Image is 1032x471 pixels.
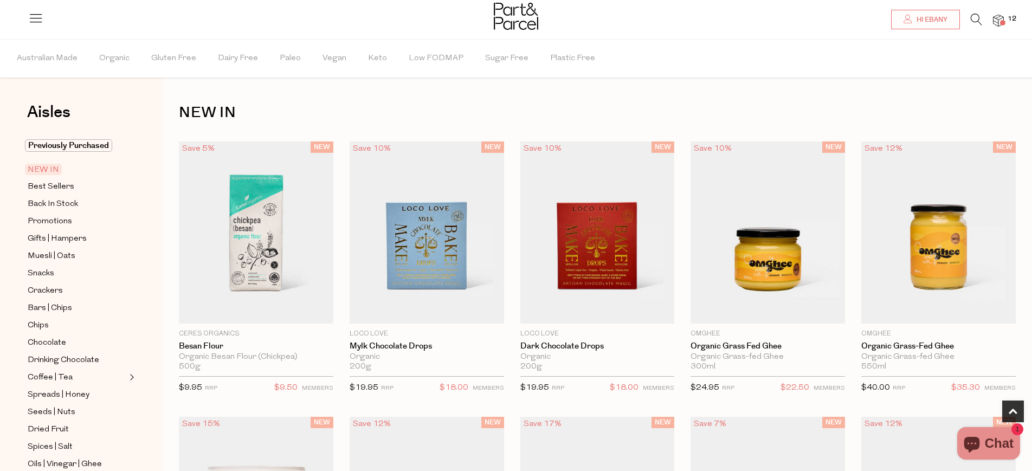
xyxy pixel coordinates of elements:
span: NEW [481,417,504,428]
img: Part&Parcel [494,3,538,30]
span: $40.00 [861,384,890,392]
span: $22.50 [781,381,809,395]
span: NEW [311,417,333,428]
a: Chocolate [28,336,126,350]
span: Vegan [322,40,346,78]
span: 300ml [691,362,715,372]
div: Save 12% [350,417,394,431]
a: Muesli | Oats [28,249,126,263]
div: Save 12% [861,417,906,431]
a: Back In Stock [28,197,126,211]
small: RRP [893,385,905,391]
span: Plastic Free [550,40,595,78]
small: MEMBERS [302,385,333,391]
span: 550ml [861,362,886,372]
div: Save 17% [520,417,565,431]
p: Ceres Organics [179,329,333,339]
span: $35.30 [951,381,980,395]
p: Loco Love [520,329,675,339]
a: NEW IN [28,163,126,176]
p: OMGhee [861,329,1016,339]
span: NEW [993,141,1016,153]
span: $18.00 [440,381,468,395]
span: NEW [822,417,845,428]
small: MEMBERS [814,385,845,391]
span: Aisles [27,100,70,124]
small: RRP [381,385,394,391]
a: 12 [993,15,1004,26]
a: Aisles [27,104,70,131]
span: Promotions [28,215,72,228]
span: 500g [179,362,201,372]
div: Organic Besan Flour (Chickpea) [179,352,333,362]
a: Chips [28,319,126,332]
span: Chocolate [28,337,66,350]
img: Mylk Chocolate Drops [350,141,504,324]
inbox-online-store-chat: Shopify online store chat [954,427,1023,462]
a: Spices | Salt [28,440,126,454]
div: Organic Grass-fed Ghee [861,352,1016,362]
span: Seeds | Nuts [28,406,75,419]
span: Dairy Free [218,40,258,78]
a: Coffee | Tea [28,371,126,384]
h1: NEW IN [179,100,1016,125]
span: Spices | Salt [28,441,73,454]
span: Back In Stock [28,198,78,211]
span: $19.95 [520,384,549,392]
a: Dark Chocolate Drops [520,341,675,351]
span: Snacks [28,267,54,280]
div: Organic [350,352,504,362]
div: Save 10% [350,141,394,156]
a: Previously Purchased [28,139,126,152]
small: RRP [205,385,217,391]
span: Paleo [280,40,301,78]
span: Gifts | Hampers [28,233,87,246]
span: 200g [520,362,542,372]
small: MEMBERS [984,385,1016,391]
div: Save 12% [861,141,906,156]
div: Organic [520,352,675,362]
span: NEW [652,141,674,153]
span: Low FODMAP [409,40,463,78]
img: Organic Grass Fed Ghee [691,141,845,324]
small: MEMBERS [473,385,504,391]
span: NEW [822,141,845,153]
span: Australian Made [17,40,78,78]
span: NEW [993,417,1016,428]
span: Coffee | Tea [28,371,73,384]
p: Loco Love [350,329,504,339]
span: Organic [99,40,130,78]
span: Dried Fruit [28,423,69,436]
small: RRP [722,385,734,391]
span: NEW [652,417,674,428]
span: $9.50 [274,381,298,395]
a: Best Sellers [28,180,126,193]
a: Besan Flour [179,341,333,351]
a: Seeds | Nuts [28,405,126,419]
span: $9.95 [179,384,202,392]
a: Promotions [28,215,126,228]
span: NEW [481,141,504,153]
a: Gifts | Hampers [28,232,126,246]
a: Organic Grass-fed Ghee [861,341,1016,351]
small: RRP [552,385,564,391]
a: Hi Ebany [891,10,960,29]
span: Bars | Chips [28,302,72,315]
span: Gluten Free [151,40,196,78]
a: Snacks [28,267,126,280]
a: Organic Grass Fed Ghee [691,341,845,351]
span: Chips [28,319,49,332]
div: Save 5% [179,141,218,156]
a: Spreads | Honey [28,388,126,402]
span: NEW IN [25,164,62,175]
a: Dried Fruit [28,423,126,436]
a: Crackers [28,284,126,298]
span: 200g [350,362,371,372]
span: $19.95 [350,384,378,392]
span: Muesli | Oats [28,250,75,263]
span: $24.95 [691,384,719,392]
small: MEMBERS [643,385,674,391]
span: $18.00 [610,381,638,395]
span: 12 [1005,14,1019,24]
span: Previously Purchased [25,139,112,152]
